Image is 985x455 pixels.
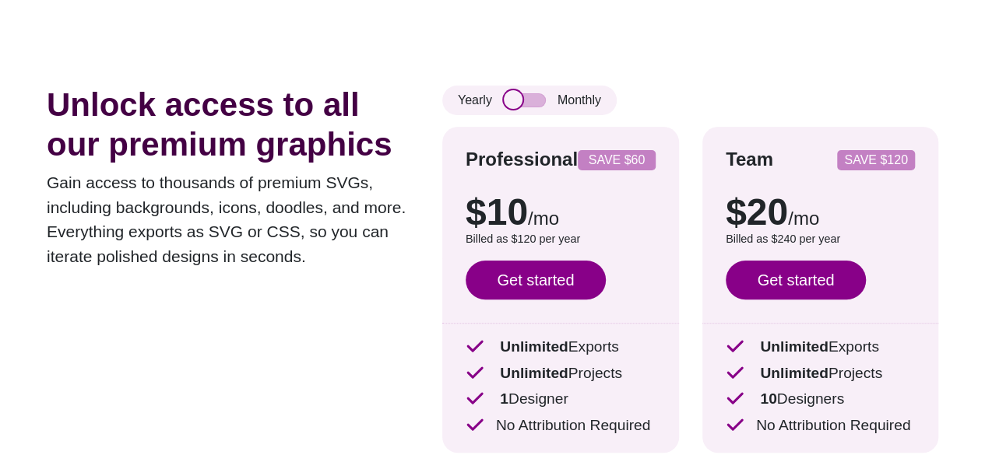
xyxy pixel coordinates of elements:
[760,390,776,407] strong: 10
[788,208,819,229] span: /mo
[726,194,915,231] p: $20
[466,194,656,231] p: $10
[843,154,909,166] p: SAVE $120
[466,336,656,359] p: Exports
[500,338,568,355] strong: Unlimited
[726,388,915,411] p: Designers
[726,415,915,437] p: No Attribution Required
[760,365,828,381] strong: Unlimited
[726,261,866,299] a: Get started
[500,390,508,407] strong: 1
[442,86,617,115] div: Yearly Monthly
[726,362,915,385] p: Projects
[466,261,606,299] a: Get started
[528,208,559,229] span: /mo
[47,86,419,164] h1: Unlock access to all our premium graphics
[726,231,915,248] p: Billed as $240 per year
[584,154,649,166] p: SAVE $60
[726,336,915,359] p: Exports
[466,231,656,248] p: Billed as $120 per year
[466,415,656,437] p: No Attribution Required
[466,149,578,170] strong: Professional
[726,149,773,170] strong: Team
[47,170,419,268] p: Gain access to thousands of premium SVGs, including backgrounds, icons, doodles, and more. Everyt...
[466,388,656,411] p: Designer
[466,362,656,385] p: Projects
[500,365,568,381] strong: Unlimited
[760,338,828,355] strong: Unlimited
